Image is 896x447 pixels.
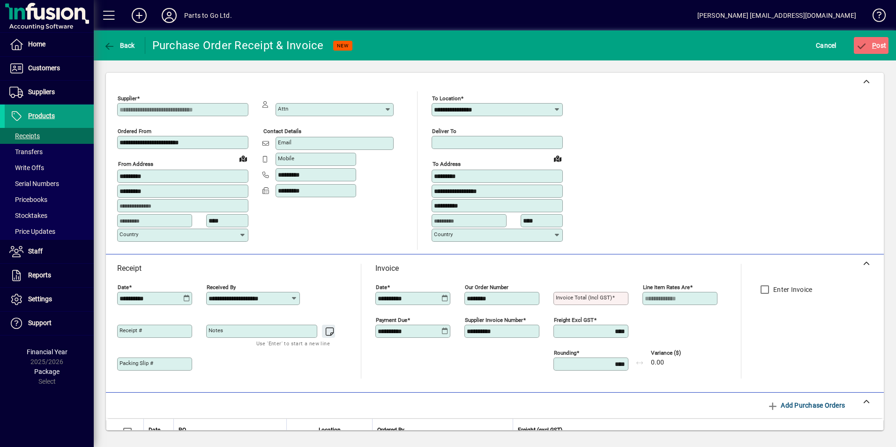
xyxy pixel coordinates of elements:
[209,327,223,334] mat-label: Notes
[278,155,294,162] mat-label: Mobile
[5,128,94,144] a: Receipts
[872,42,876,49] span: P
[554,317,594,323] mat-label: Freight excl GST
[5,33,94,56] a: Home
[337,43,349,49] span: NEW
[771,285,812,294] label: Enter Invoice
[697,8,856,23] div: [PERSON_NAME] [EMAIL_ADDRESS][DOMAIN_NAME]
[5,81,94,104] a: Suppliers
[5,312,94,335] a: Support
[5,192,94,208] a: Pricebooks
[118,284,129,291] mat-label: Date
[236,151,251,166] a: View on map
[518,425,562,435] span: Freight (excl GST)
[556,294,612,301] mat-label: Invoice Total (incl GST)
[465,284,508,291] mat-label: Our order number
[5,176,94,192] a: Serial Numbers
[184,8,232,23] div: Parts to Go Ltd.
[28,295,52,303] span: Settings
[763,397,849,414] button: Add Purchase Orders
[377,425,404,435] span: Ordered By
[319,425,341,435] span: Location
[376,317,407,323] mat-label: Payment due
[278,139,291,146] mat-label: Email
[5,208,94,223] a: Stocktakes
[554,350,576,356] mat-label: Rounding
[9,212,47,219] span: Stocktakes
[377,425,508,435] div: Ordered By
[9,180,59,187] span: Serial Numbers
[5,144,94,160] a: Transfers
[28,271,51,279] span: Reports
[9,228,55,235] span: Price Updates
[94,37,145,54] app-page-header-button: Back
[152,38,324,53] div: Purchase Order Receipt & Invoice
[119,327,142,334] mat-label: Receipt #
[179,425,186,435] span: PO
[866,2,884,32] a: Knowledge Base
[856,42,887,49] span: ost
[118,128,151,134] mat-label: Ordered from
[28,319,52,327] span: Support
[5,160,94,176] a: Write Offs
[256,338,330,349] mat-hint: Use 'Enter' to start a new line
[651,359,664,366] span: 0.00
[550,151,565,166] a: View on map
[9,164,44,171] span: Write Offs
[5,240,94,263] a: Staff
[854,37,889,54] button: Post
[28,40,45,48] span: Home
[9,148,43,156] span: Transfers
[518,425,872,435] div: Freight (excl GST)
[28,64,60,72] span: Customers
[767,398,845,413] span: Add Purchase Orders
[9,132,40,140] span: Receipts
[465,317,523,323] mat-label: Supplier invoice number
[5,288,94,311] a: Settings
[149,425,169,435] div: Date
[104,42,135,49] span: Back
[814,37,839,54] button: Cancel
[5,264,94,287] a: Reports
[34,368,60,375] span: Package
[432,95,461,102] mat-label: To location
[27,348,67,356] span: Financial Year
[5,57,94,80] a: Customers
[643,284,690,291] mat-label: Line item rates are
[28,247,43,255] span: Staff
[9,196,47,203] span: Pricebooks
[154,7,184,24] button: Profile
[119,360,153,366] mat-label: Packing Slip #
[124,7,154,24] button: Add
[28,88,55,96] span: Suppliers
[278,105,288,112] mat-label: Attn
[28,112,55,119] span: Products
[376,284,387,291] mat-label: Date
[118,95,137,102] mat-label: Supplier
[816,38,836,53] span: Cancel
[207,284,236,291] mat-label: Received by
[149,425,160,435] span: Date
[434,231,453,238] mat-label: Country
[119,231,138,238] mat-label: Country
[101,37,137,54] button: Back
[5,223,94,239] a: Price Updates
[651,350,707,356] span: Variance ($)
[179,425,282,435] div: PO
[432,128,456,134] mat-label: Deliver To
